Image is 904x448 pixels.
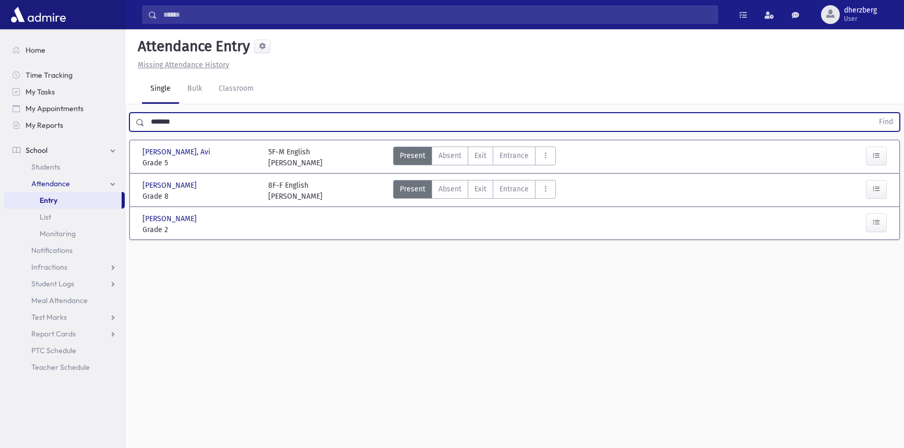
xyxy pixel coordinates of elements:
span: Teacher Schedule [31,362,90,372]
a: Meal Attendance [4,292,125,309]
span: Students [31,162,60,172]
span: School [26,146,47,155]
a: Students [4,159,125,175]
a: My Tasks [4,83,125,100]
a: Infractions [4,259,125,275]
span: Meal Attendance [31,296,88,305]
span: Grade 8 [142,191,258,202]
h5: Attendance Entry [134,38,250,55]
span: Student Logs [31,279,74,288]
a: School [4,142,125,159]
span: List [40,212,51,222]
span: PTC Schedule [31,346,76,355]
span: Attendance [31,179,70,188]
a: My Reports [4,117,125,134]
a: Report Cards [4,325,125,342]
span: Absent [438,150,461,161]
span: Infractions [31,262,67,272]
input: Search [157,5,718,24]
div: 5F-M English [PERSON_NAME] [268,147,323,168]
img: AdmirePro [8,4,68,25]
span: Monitoring [40,229,76,238]
span: [PERSON_NAME] [142,180,199,191]
a: Home [4,42,125,58]
span: [PERSON_NAME] [142,213,199,224]
span: My Appointments [26,104,84,113]
button: Find [873,113,899,131]
a: Notifications [4,242,125,259]
div: AttTypes [393,147,556,168]
span: Entrance [499,150,529,161]
a: Monitoring [4,225,125,242]
span: Grade 2 [142,224,258,235]
a: Entry [4,192,122,209]
span: My Reports [26,120,63,130]
a: PTC Schedule [4,342,125,359]
span: Absent [438,184,461,195]
div: AttTypes [393,180,556,202]
span: Time Tracking [26,70,73,80]
div: 8F-F English [PERSON_NAME] [268,180,323,202]
span: My Tasks [26,87,55,96]
u: Missing Attendance History [138,60,229,69]
span: Entry [40,196,57,205]
a: Test Marks [4,309,125,325]
span: dherzberg [844,6,877,15]
span: Home [26,45,45,55]
span: Present [400,184,425,195]
a: Teacher Schedule [4,359,125,376]
span: User [844,15,877,23]
span: Entrance [499,184,529,195]
span: Grade 5 [142,158,258,168]
span: Notifications [31,246,73,255]
span: Test Marks [31,312,67,322]
span: [PERSON_NAME], Avi [142,147,212,158]
a: My Appointments [4,100,125,117]
a: Bulk [179,75,210,104]
span: Exit [474,150,486,161]
a: Student Logs [4,275,125,292]
a: List [4,209,125,225]
a: Time Tracking [4,67,125,83]
a: Single [142,75,179,104]
a: Attendance [4,175,125,192]
a: Missing Attendance History [134,60,229,69]
span: Report Cards [31,329,76,338]
span: Exit [474,184,486,195]
span: Present [400,150,425,161]
a: Classroom [210,75,262,104]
